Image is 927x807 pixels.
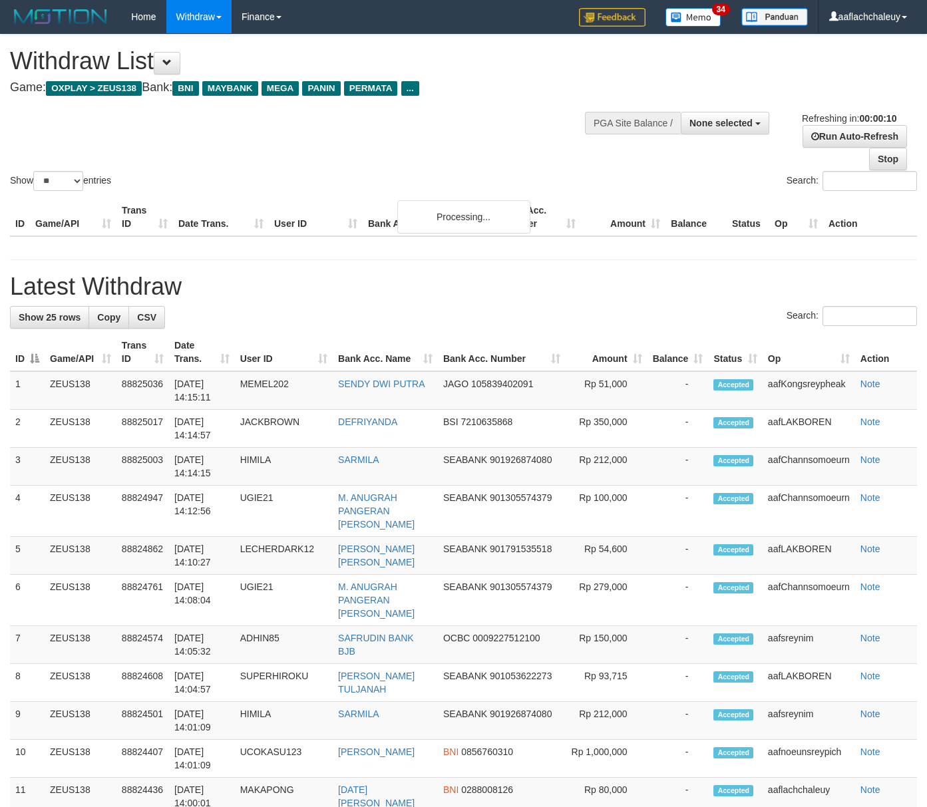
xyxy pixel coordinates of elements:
[763,333,855,371] th: Op: activate to sort column ascending
[665,198,727,236] th: Balance
[10,333,45,371] th: ID: activate to sort column descending
[713,747,753,758] span: Accepted
[823,198,917,236] th: Action
[585,112,681,134] div: PGA Site Balance /
[262,81,299,96] span: MEGA
[443,581,487,592] span: SEABANK
[471,379,533,389] span: Copy 105839402091 to clipboard
[45,486,116,537] td: ZEUS138
[338,671,415,695] a: [PERSON_NAME] TULJANAH
[235,410,333,448] td: JACKBROWN
[202,81,258,96] span: MAYBANK
[128,306,165,329] a: CSV
[566,664,648,702] td: Rp 93,715
[741,8,808,26] img: panduan.png
[338,746,415,757] a: [PERSON_NAME]
[169,702,235,740] td: [DATE] 14:01:09
[10,7,111,27] img: MOTION_logo.png
[338,379,425,389] a: SENDY DWI PUTRA
[10,171,111,191] label: Show entries
[763,575,855,626] td: aafChannsomoeurn
[860,709,880,719] a: Note
[763,664,855,702] td: aafLAKBOREN
[137,312,156,323] span: CSV
[860,581,880,592] a: Note
[338,581,415,619] a: M. ANUGRAH PANGERAN [PERSON_NAME]
[566,626,648,664] td: Rp 150,000
[648,664,709,702] td: -
[860,454,880,465] a: Note
[173,198,269,236] th: Date Trans.
[860,784,880,795] a: Note
[45,740,116,778] td: ZEUS138
[763,410,855,448] td: aafLAKBOREN
[10,575,45,626] td: 6
[45,664,116,702] td: ZEUS138
[648,448,709,486] td: -
[648,486,709,537] td: -
[443,416,459,427] span: BSI
[235,740,333,778] td: UCOKASU123
[235,333,333,371] th: User ID: activate to sort column ascending
[235,448,333,486] td: HIMILA
[566,702,648,740] td: Rp 212,000
[116,486,169,537] td: 88824947
[169,537,235,575] td: [DATE] 14:10:27
[10,48,605,75] h1: Withdraw List
[713,544,753,556] span: Accepted
[712,3,730,15] span: 34
[10,702,45,740] td: 9
[10,448,45,486] td: 3
[665,8,721,27] img: Button%20Memo.svg
[496,198,581,236] th: Bank Acc. Number
[45,537,116,575] td: ZEUS138
[823,171,917,191] input: Search:
[461,746,513,757] span: Copy 0856760310 to clipboard
[490,581,552,592] span: Copy 901305574379 to clipboard
[443,492,487,503] span: SEABANK
[443,633,470,643] span: OCBC
[333,333,438,371] th: Bank Acc. Name: activate to sort column ascending
[787,171,917,191] label: Search:
[116,626,169,664] td: 88824574
[397,200,530,234] div: Processing...
[713,785,753,796] span: Accepted
[344,81,398,96] span: PERMATA
[648,740,709,778] td: -
[763,626,855,664] td: aafsreynim
[169,626,235,664] td: [DATE] 14:05:32
[30,198,116,236] th: Game/API
[579,8,646,27] img: Feedback.jpg
[648,575,709,626] td: -
[438,333,566,371] th: Bank Acc. Number: activate to sort column ascending
[713,493,753,504] span: Accepted
[566,575,648,626] td: Rp 279,000
[713,709,753,721] span: Accepted
[235,664,333,702] td: SUPERHIROKU
[490,544,552,554] span: Copy 901791535518 to clipboard
[338,633,414,657] a: SAFRUDIN BANK BJB
[338,544,415,567] a: [PERSON_NAME] [PERSON_NAME]
[169,448,235,486] td: [DATE] 14:14:15
[860,671,880,681] a: Note
[860,544,880,554] a: Note
[116,575,169,626] td: 88824761
[443,746,459,757] span: BNI
[566,410,648,448] td: Rp 350,000
[116,702,169,740] td: 88824501
[566,333,648,371] th: Amount: activate to sort column ascending
[787,306,917,326] label: Search:
[860,379,880,389] a: Note
[116,410,169,448] td: 88825017
[45,448,116,486] td: ZEUS138
[235,575,333,626] td: UGIE21
[235,371,333,410] td: MEMEL202
[802,113,896,124] span: Refreshing in:
[443,379,468,389] span: JAGO
[116,333,169,371] th: Trans ID: activate to sort column ascending
[490,454,552,465] span: Copy 901926874080 to clipboard
[490,671,552,681] span: Copy 901053622273 to clipboard
[803,125,907,148] a: Run Auto-Refresh
[45,410,116,448] td: ZEUS138
[708,333,762,371] th: Status: activate to sort column ascending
